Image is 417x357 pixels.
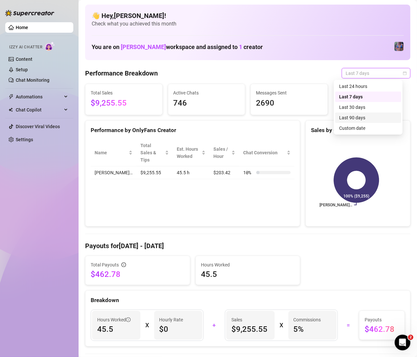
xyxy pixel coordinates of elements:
div: Last 24 hours [335,81,401,92]
span: Chat Conversion [243,149,285,156]
a: Settings [16,137,33,142]
img: Jaylie [394,42,404,51]
span: 45.5 [201,269,295,280]
div: Last 30 days [335,102,401,112]
article: Commissions [294,316,321,323]
th: Chat Conversion [239,139,295,166]
span: $462.78 [365,324,399,334]
span: Active Chats [173,89,240,96]
th: Sales / Hour [209,139,239,166]
span: Check what you achieved this month [92,20,404,27]
span: info-circle [126,317,131,322]
span: Izzy AI Chatter [9,44,42,50]
td: 45.5 h [173,166,209,179]
span: 5 % [294,324,332,334]
span: Total Payouts [91,261,119,268]
h4: 👋 Hey, [PERSON_NAME] ! [92,11,404,20]
th: Total Sales & Tips [136,139,173,166]
span: Hours Worked [97,316,131,323]
span: $462.78 [91,269,185,280]
div: Custom date [335,123,401,133]
img: AI Chatter [45,42,55,51]
th: Name [91,139,136,166]
span: 2690 [256,97,322,110]
span: Messages Sent [256,89,322,96]
div: Custom date [339,125,397,132]
span: 45.5 [97,324,135,334]
span: Total Sales [91,89,157,96]
span: Name [95,149,127,156]
span: Payouts [365,316,399,323]
span: Sales / Hour [213,145,230,160]
div: X [280,320,283,331]
span: $9,255.55 [91,97,157,110]
div: Breakdown [91,296,405,305]
td: $9,255.55 [136,166,173,179]
span: $0 [159,324,197,334]
h4: Payouts for [DATE] - [DATE] [85,241,410,250]
span: 1 [239,43,242,50]
span: Chat Copilot [16,105,62,115]
iframe: Intercom live chat [395,335,410,350]
img: logo-BBDzfeDw.svg [5,10,54,16]
img: Chat Copilot [9,108,13,112]
div: Last 24 hours [339,83,397,90]
div: Last 90 days [339,114,397,121]
span: $9,255.55 [231,324,269,334]
span: info-circle [121,263,126,267]
div: Est. Hours Worked [177,145,200,160]
div: Last 90 days [335,112,401,123]
h1: You are on workspace and assigned to creator [92,43,263,51]
td: [PERSON_NAME]… [91,166,136,179]
div: X [146,320,149,331]
a: Chat Monitoring [16,77,49,83]
span: 10 % [243,169,254,176]
span: Automations [16,92,62,102]
span: thunderbolt [9,94,14,99]
span: 746 [173,97,240,110]
td: $203.42 [209,166,239,179]
span: Last 7 days [346,68,407,78]
div: Sales by OnlyFans Creator [311,126,405,135]
a: Content [16,57,32,62]
div: Performance by OnlyFans Creator [91,126,295,135]
div: + [208,320,221,331]
span: [PERSON_NAME] [121,43,166,50]
div: Last 7 days [335,92,401,102]
span: Sales [231,316,269,323]
span: 2 [408,335,413,340]
a: Home [16,25,28,30]
span: Total Sales & Tips [140,142,164,163]
text: [PERSON_NAME]… [319,203,352,207]
div: = [342,320,355,331]
div: Last 30 days [339,104,397,111]
h4: Performance Breakdown [85,69,158,78]
span: Hours Worked [201,261,295,268]
article: Hourly Rate [159,316,183,323]
a: Discover Viral Videos [16,124,60,129]
div: Last 7 days [339,93,397,100]
span: calendar [403,71,407,75]
a: Setup [16,67,28,72]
